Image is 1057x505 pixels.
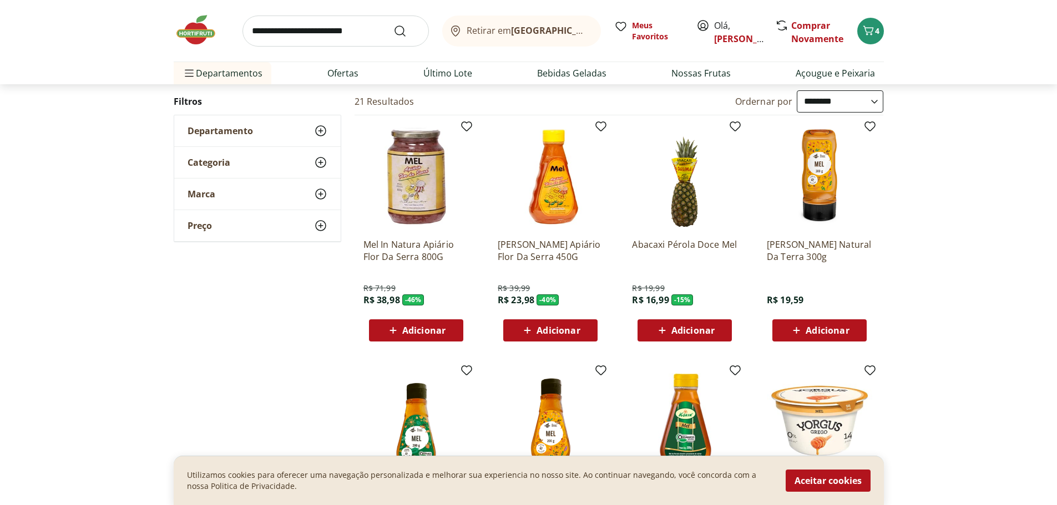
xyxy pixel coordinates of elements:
a: [PERSON_NAME] Natural Da Terra 300g [767,238,872,263]
span: Olá, [714,19,763,45]
span: 4 [875,25,879,36]
button: Menu [183,60,196,86]
span: Meus Favoritos [632,20,683,42]
h2: Filtros [174,90,341,113]
img: Mel In Natura Apiário Flor Da Serra 800G [363,124,469,229]
span: Adicionar [671,326,715,335]
a: Meus Favoritos [614,20,683,42]
a: [PERSON_NAME] Apiário Flor Da Serra 450G [498,238,603,263]
span: Preço [188,220,212,231]
p: Utilizamos cookies para oferecer uma navegação personalizada e melhorar sua experiencia no nosso ... [187,470,772,492]
button: Adicionar [369,319,463,341]
a: Abacaxi Pérola Doce Mel [632,238,737,263]
b: [GEOGRAPHIC_DATA]/[GEOGRAPHIC_DATA] [511,24,698,37]
h2: 21 Resultados [355,95,414,108]
button: Submit Search [393,24,420,38]
a: Açougue e Peixaria [796,67,875,80]
span: R$ 71,99 [363,283,396,294]
button: Carrinho [857,18,884,44]
button: Categoria [174,147,341,178]
button: Adicionar [638,319,732,341]
button: Preço [174,210,341,241]
img: Mel Silvestre Natural Da Terra 300g [767,124,872,229]
span: R$ 38,98 [363,294,400,306]
img: Mel Bisnaga Apiário Flor Da Serra 450G [498,124,603,229]
span: Departamentos [183,60,262,86]
img: Mel Silvestre Natural Da Terra 200g [498,368,603,473]
button: Retirar em[GEOGRAPHIC_DATA]/[GEOGRAPHIC_DATA] [442,16,601,47]
a: Ofertas [327,67,358,80]
span: Adicionar [806,326,849,335]
a: Nossas Frutas [671,67,731,80]
span: - 46 % [402,294,424,305]
span: R$ 16,99 [632,294,669,306]
label: Ordernar por [735,95,793,108]
img: Mel Orgânico - 300G [632,368,737,473]
a: Bebidas Geladas [537,67,606,80]
img: Iogurte Zero com Mel Yorgus 130g [767,368,872,473]
button: Adicionar [772,319,867,341]
button: Departamento [174,115,341,146]
a: Comprar Novamente [791,19,843,45]
img: Hortifruti [174,13,229,47]
a: Mel In Natura Apiário Flor Da Serra 800G [363,238,469,263]
a: [PERSON_NAME] [714,33,786,45]
img: Mel Silvestre Orgânico Natural Da Terra 200g [363,368,469,473]
button: Aceitar cookies [786,470,871,492]
span: Adicionar [537,326,580,335]
input: search [242,16,429,47]
img: Abacaxi Pérola Doce Mel [632,124,737,229]
span: - 15 % [671,294,694,305]
span: - 40 % [537,294,559,305]
button: Adicionar [503,319,598,341]
span: R$ 39,99 [498,283,530,294]
span: R$ 19,59 [767,294,803,306]
span: Retirar em [467,25,589,35]
span: Adicionar [402,326,446,335]
span: Categoria [188,157,230,168]
span: Departamento [188,125,253,136]
button: Marca [174,178,341,210]
span: Marca [188,188,215,200]
span: R$ 23,98 [498,294,534,306]
a: Último Lote [423,67,472,80]
span: R$ 19,99 [632,283,664,294]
